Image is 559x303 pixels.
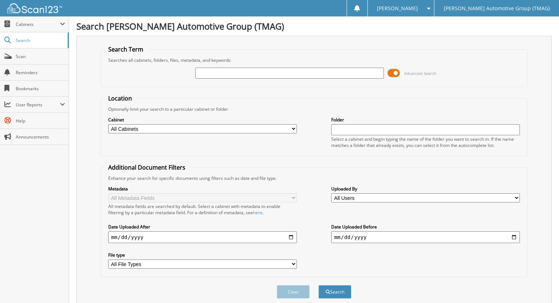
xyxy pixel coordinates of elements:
[277,285,310,299] button: Clear
[108,252,297,258] label: File type
[404,71,437,76] span: Advanced Search
[108,224,297,230] label: Date Uploaded After
[16,102,60,108] span: User Reports
[108,231,297,243] input: start
[16,118,65,124] span: Help
[7,3,62,13] img: scan123-logo-white.svg
[16,53,65,60] span: Scan
[331,231,520,243] input: end
[16,86,65,92] span: Bookmarks
[76,20,552,32] h1: Search [PERSON_NAME] Automotive Group (TMAG)
[253,209,262,216] a: here
[105,163,189,171] legend: Additional Document Filters
[16,37,64,43] span: Search
[377,6,418,11] span: [PERSON_NAME]
[105,45,147,53] legend: Search Term
[318,285,351,299] button: Search
[105,175,524,181] div: Enhance your search for specific documents using filters such as date and file type.
[444,6,550,11] span: [PERSON_NAME] Automotive Group (TMAG)
[16,69,65,76] span: Reminders
[331,136,520,148] div: Select a cabinet and begin typing the name of the folder you want to search in. If the name match...
[16,134,65,140] span: Announcements
[331,186,520,192] label: Uploaded By
[16,21,60,27] span: Cabinets
[108,203,297,216] div: All metadata fields are searched by default. Select a cabinet with metadata to enable filtering b...
[105,94,136,102] legend: Location
[108,117,297,123] label: Cabinet
[331,224,520,230] label: Date Uploaded Before
[331,117,520,123] label: Folder
[105,57,524,63] div: Searches all cabinets, folders, files, metadata, and keywords
[108,186,297,192] label: Metadata
[105,106,524,112] div: Optionally limit your search to a particular cabinet or folder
